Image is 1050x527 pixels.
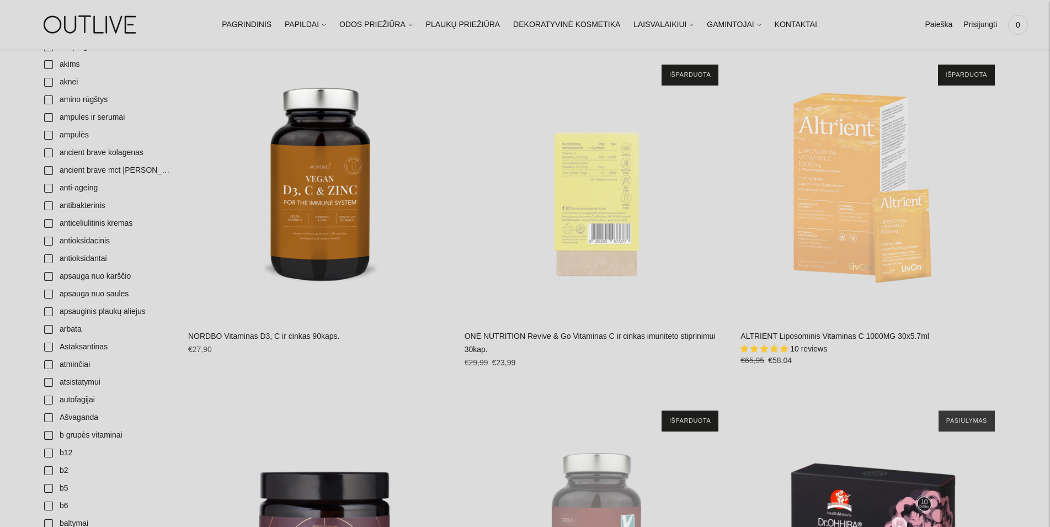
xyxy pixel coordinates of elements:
a: b5 [38,480,177,497]
a: antibakterinis [38,197,177,215]
a: Paieška [925,13,952,37]
img: OUTLIVE [22,6,160,44]
a: b6 [38,497,177,515]
a: ONE NUTRITION Revive & Go Vitaminas C ir cinkas imuniteto stiprinimui 30kap. [465,332,716,354]
a: atminčiai [38,356,177,374]
a: aknei [38,73,177,91]
a: apsauga nuo karščio [38,268,177,285]
a: KONTAKTAI [775,13,817,37]
a: NORDBO Vitaminas D3, C ir cinkas 90kaps. [188,54,454,319]
a: Ašvaganda [38,409,177,427]
a: antioksidacinis [38,232,177,250]
a: anticeliulitinis kremas [38,215,177,232]
a: apsauginis plaukų aliejus [38,303,177,321]
a: PAGRINDINIS [222,13,271,37]
a: ALTRIENT Liposominis Vitaminas C 1000MG 30x5.7ml [740,54,1006,319]
a: autofagijai [38,391,177,409]
a: akims [38,56,177,73]
a: Astaksantinas [38,338,177,356]
a: ALTRIENT Liposominis Vitaminas C 1000MG 30x5.7ml [740,332,929,340]
a: apsauga nuo saules [38,285,177,303]
a: antioksidantai [38,250,177,268]
a: ampules ir serumai [38,109,177,126]
span: €27,90 [188,345,212,354]
a: PLAUKŲ PRIEŽIŪRA [426,13,500,37]
a: PAPILDAI [285,13,326,37]
a: NORDBO Vitaminas D3, C ir cinkas 90kaps. [188,332,339,340]
s: €65,95 [740,356,764,365]
a: b grupės vitaminai [38,427,177,444]
a: Prisijungti [963,13,997,37]
span: 0 [1010,17,1026,33]
a: ancient brave kolagenas [38,144,177,162]
a: ancient brave mct [PERSON_NAME] [38,162,177,179]
a: ONE NUTRITION Revive & Go Vitaminas C ir cinkas imuniteto stiprinimui 30kap. [465,54,730,319]
a: ODOS PRIEŽIŪRA [339,13,413,37]
span: €23,99 [492,358,515,367]
span: 10 reviews [790,344,827,353]
a: GAMINTOJAI [707,13,761,37]
a: b12 [38,444,177,462]
a: anti-ageing [38,179,177,197]
a: LAISVALAIKIUI [633,13,694,37]
a: amino rūgštys [38,91,177,109]
a: arbata [38,321,177,338]
a: ampulės [38,126,177,144]
a: b2 [38,462,177,480]
s: €29,99 [465,358,488,367]
span: €58,04 [768,356,792,365]
a: 0 [1008,13,1028,37]
a: DEKORATYVINĖ KOSMETIKA [513,13,620,37]
a: atsistatymui [38,374,177,391]
span: 4.90 stars [740,344,790,353]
